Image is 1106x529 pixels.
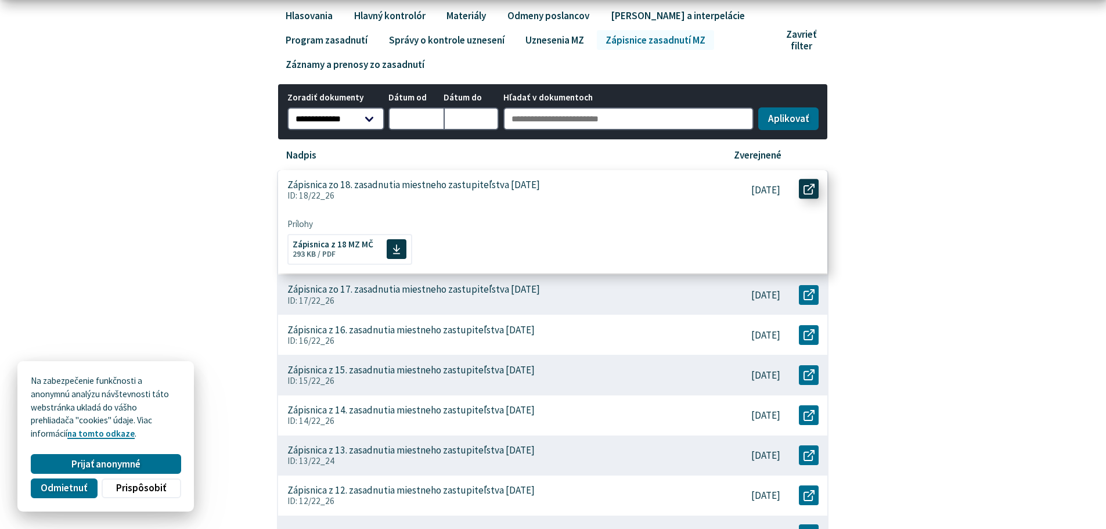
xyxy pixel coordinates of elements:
input: Dátum od [388,107,444,131]
p: ID: 14/22_26 [287,416,698,426]
p: [DATE] [751,184,780,196]
p: Zápisnica zo 18. zasadnutia miestneho zastupiteľstva [DATE] [287,179,540,191]
span: Dátum od [388,93,444,103]
button: Aplikovať [758,107,819,131]
span: Odmietnuť [41,482,87,494]
p: ID: 18/22_26 [287,190,698,201]
p: ID: 15/22_26 [287,376,698,386]
a: Program zasadnutí [277,30,376,50]
p: [DATE] [751,369,780,382]
p: Nadpis [286,149,316,161]
a: Záznamy a prenosy zo zasadnutí [277,55,433,74]
p: Zápisnica z 16. zasadnutia miestneho zastupiteľstva [DATE] [287,324,535,336]
p: ID: 17/22_26 [287,296,698,306]
p: Zápisnica zo 17. zasadnutia miestneho zastupiteľstva [DATE] [287,283,540,296]
p: Zápisnica z 15. zasadnutia miestneho zastupiteľstva [DATE] [287,364,535,376]
select: Zoradiť dokumenty [287,107,384,131]
a: Materiály [438,6,495,26]
a: Hlasovania [277,6,341,26]
span: Hľadať v dokumentoch [503,93,754,103]
p: Zápisnica z 12. zasadnutia miestneho zastupiteľstva [DATE] [287,484,535,496]
button: Zavrieť filter [779,28,829,52]
a: Uznesenia MZ [517,30,593,50]
span: Zoradiť dokumenty [287,93,384,103]
button: Prijať anonymné [31,454,181,474]
span: Zápisnica z 18 MZ MČ [293,240,373,249]
p: [DATE] [751,409,780,422]
span: Zavrieť filter [786,28,816,52]
input: Dátum do [444,107,499,131]
p: Zverejnené [734,149,781,161]
span: Prijať anonymné [71,458,140,470]
span: 293 KB / PDF [293,249,336,259]
p: Zápisnica z 14. zasadnutia miestneho zastupiteľstva [DATE] [287,404,535,416]
p: [DATE] [751,490,780,502]
span: Prílohy [287,219,819,229]
p: Zápisnica z 13. zasadnutia miestneho zastupiteľstva [DATE] [287,444,535,456]
span: Dátum do [444,93,499,103]
p: ID: 12/22_26 [287,496,698,506]
a: Správy o kontrole uznesení [380,30,513,50]
p: Na zabezpečenie funkčnosti a anonymnú analýzu návštevnosti táto webstránka ukladá do vášho prehli... [31,375,181,441]
p: ID: 16/22_26 [287,336,698,346]
a: Odmeny poslancov [499,6,597,26]
a: na tomto odkaze [67,428,135,439]
a: Zápisnice zasadnutí MZ [597,30,714,50]
p: ID: 13/22_24 [287,456,698,466]
p: [DATE] [751,329,780,341]
p: [DATE] [751,449,780,462]
a: Hlavný kontrolór [345,6,434,26]
p: [DATE] [751,289,780,301]
a: Zápisnica z 18 MZ MČ 293 KB / PDF [287,234,412,265]
button: Odmietnuť [31,478,97,498]
span: Prispôsobiť [116,482,166,494]
a: [PERSON_NAME] a interpelácie [602,6,753,26]
button: Prispôsobiť [102,478,181,498]
input: Hľadať v dokumentoch [503,107,754,131]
